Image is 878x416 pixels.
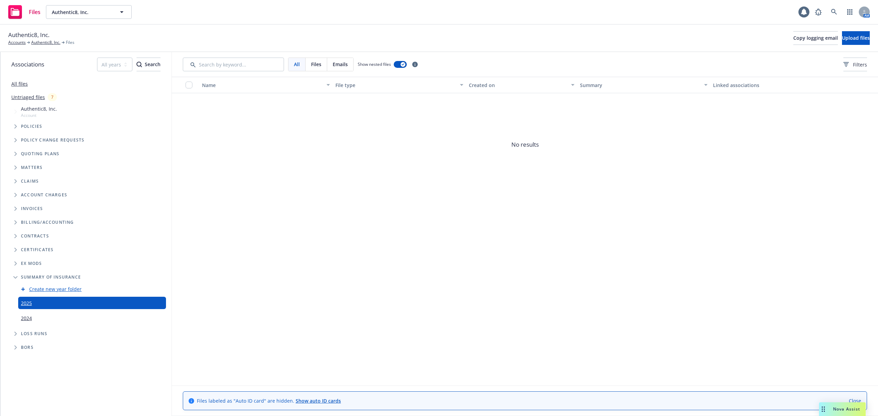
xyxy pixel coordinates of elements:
span: Account [21,112,57,118]
button: File type [333,77,466,93]
span: Files [66,39,74,46]
a: Close [849,397,861,404]
input: Search by keyword... [183,58,284,71]
span: Billing/Accounting [21,220,74,224]
a: Report a Bug [811,5,825,19]
button: Name [199,77,333,93]
span: Nova Assist [833,406,860,412]
span: Authentic8, Inc. [52,9,111,16]
a: Untriaged files [11,94,45,101]
span: Associations [11,60,44,69]
a: 2025 [21,299,32,307]
a: Search [827,5,841,19]
span: No results [172,93,878,196]
a: Switch app [843,5,857,19]
span: Emails [333,61,348,68]
a: Show auto ID cards [296,397,341,404]
button: Linked associations [710,77,844,93]
span: Filters [853,61,867,68]
span: All [294,61,300,68]
span: Matters [21,166,43,170]
button: Filters [843,58,867,71]
input: Select all [186,82,192,88]
span: Account charges [21,193,67,197]
span: Files [311,61,321,68]
a: Files [5,2,43,22]
span: Policy change requests [21,138,84,142]
span: Files [29,9,40,15]
span: Claims [21,179,39,183]
button: Upload files [842,31,870,45]
span: Ex Mods [21,261,42,266]
span: Loss Runs [21,332,47,336]
span: Filters [843,61,867,68]
span: Certificates [21,248,54,252]
span: Contracts [21,234,49,238]
button: Created on [466,77,577,93]
div: Tree Example [0,104,171,216]
div: Name [202,82,322,89]
span: Summary of insurance [21,275,81,279]
span: Policies [21,124,43,129]
span: Authentic8, Inc. [21,105,57,112]
button: Copy logging email [793,31,838,45]
div: Created on [469,82,567,89]
span: Upload files [842,35,870,41]
div: Drag to move [819,402,828,416]
span: BORs [21,345,34,350]
span: Invoices [21,207,43,211]
span: Show nested files [358,61,391,67]
button: SearchSearch [137,58,161,71]
button: Nova Assist [819,402,866,416]
span: Authentic8, Inc. [8,30,49,39]
span: Files labeled as "Auto ID card" are hidden. [197,397,341,404]
button: Authentic8, Inc. [46,5,132,19]
div: Summary [580,82,700,89]
div: File type [335,82,456,89]
svg: Search [137,62,142,67]
div: 7 [48,93,57,101]
div: Search [137,58,161,71]
a: 2024 [21,315,32,322]
div: Linked associations [713,82,841,89]
div: Folder Tree Example [0,216,171,354]
span: Copy logging email [793,35,838,41]
span: Quoting plans [21,152,60,156]
button: Summary [577,77,711,93]
a: Create new year folder [29,285,82,293]
a: Accounts [8,39,26,46]
a: Authentic8, Inc. [31,39,60,46]
a: All files [11,81,28,87]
